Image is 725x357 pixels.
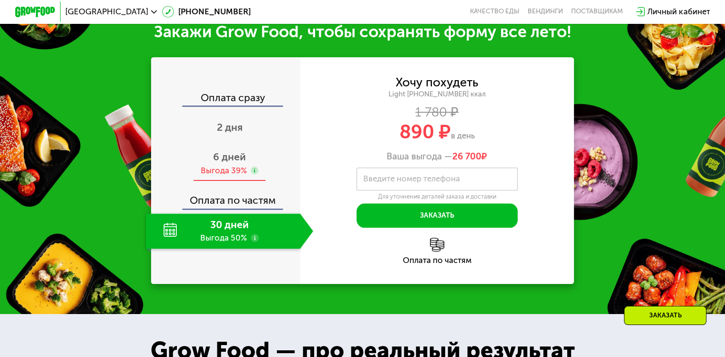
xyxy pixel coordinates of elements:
div: Для уточнения деталей заказа и доставки [357,193,518,200]
a: Качество еды [470,8,520,16]
div: Хочу похудеть [396,77,478,88]
div: Личный кабинет [647,6,710,18]
span: 26 700 [452,151,481,162]
div: Ваша выгода — [300,151,574,162]
a: Вендинги [528,8,563,16]
button: Заказать [357,203,518,228]
span: 6 дней [213,151,246,163]
div: Light [PHONE_NUMBER] ккал [300,90,574,99]
a: [PHONE_NUMBER] [162,6,251,18]
div: Заказать [624,306,706,325]
span: ₽ [452,151,487,162]
span: 890 ₽ [399,120,451,143]
div: поставщикам [571,8,623,16]
div: Оплата сразу [152,93,300,105]
span: 2 дня [217,121,243,133]
img: l6xcnZfty9opOoJh.png [430,238,444,252]
label: Введите номер телефона [363,176,460,182]
span: в день [451,131,475,140]
div: Оплата по частям [300,256,574,264]
div: Выгода 39% [200,165,246,176]
span: [GEOGRAPHIC_DATA] [65,8,148,16]
div: 1 780 ₽ [300,106,574,117]
div: Оплата по частям [152,185,300,209]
